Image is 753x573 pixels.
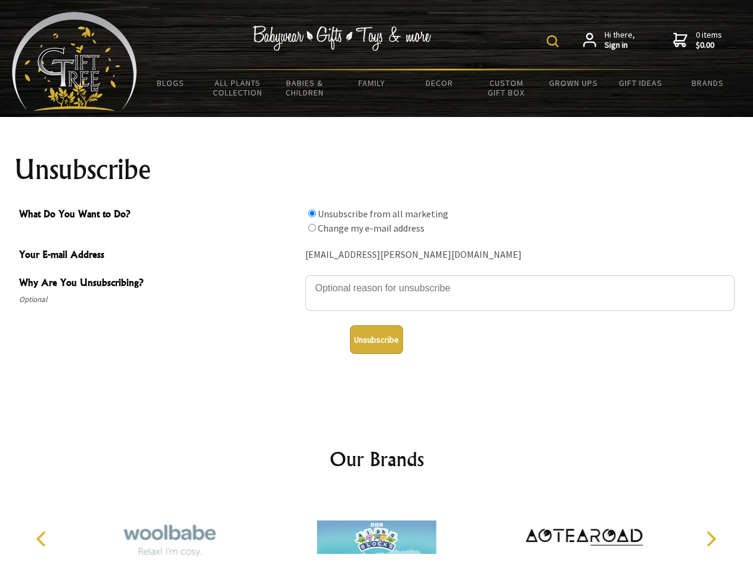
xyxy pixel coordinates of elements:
[12,12,137,111] img: Babyware - Gifts - Toys and more...
[19,247,299,264] span: Your E-mail Address
[540,70,607,95] a: Grown Ups
[271,70,339,105] a: Babies & Children
[607,70,674,95] a: Gift Ideas
[339,70,406,95] a: Family
[473,70,540,105] a: Custom Gift Box
[30,526,56,552] button: Previous
[583,30,635,51] a: Hi there,Sign in
[19,292,299,307] span: Optional
[19,207,299,224] span: What Do You Want to Do?
[204,70,272,105] a: All Plants Collection
[308,224,316,232] input: What Do You Want to Do?
[696,29,722,51] span: 0 items
[137,70,204,95] a: BLOGS
[305,246,735,264] div: [EMAIL_ADDRESS][PERSON_NAME][DOMAIN_NAME]
[350,325,403,354] button: Unsubscribe
[24,445,730,473] h2: Our Brands
[305,275,735,311] textarea: Why Are You Unsubscribing?
[674,70,742,95] a: Brands
[698,526,724,552] button: Next
[605,40,635,51] strong: Sign in
[318,208,448,220] label: Unsubscribe from all marketing
[547,35,559,47] img: product search
[318,222,424,234] label: Change my e-mail address
[673,30,722,51] a: 0 items$0.00
[308,210,316,217] input: What Do You Want to Do?
[19,275,299,292] span: Why Are You Unsubscribing?
[14,155,739,184] h1: Unsubscribe
[696,40,722,51] strong: $0.00
[405,70,473,95] a: Decor
[605,30,635,51] span: Hi there,
[253,26,432,51] img: Babywear - Gifts - Toys & more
